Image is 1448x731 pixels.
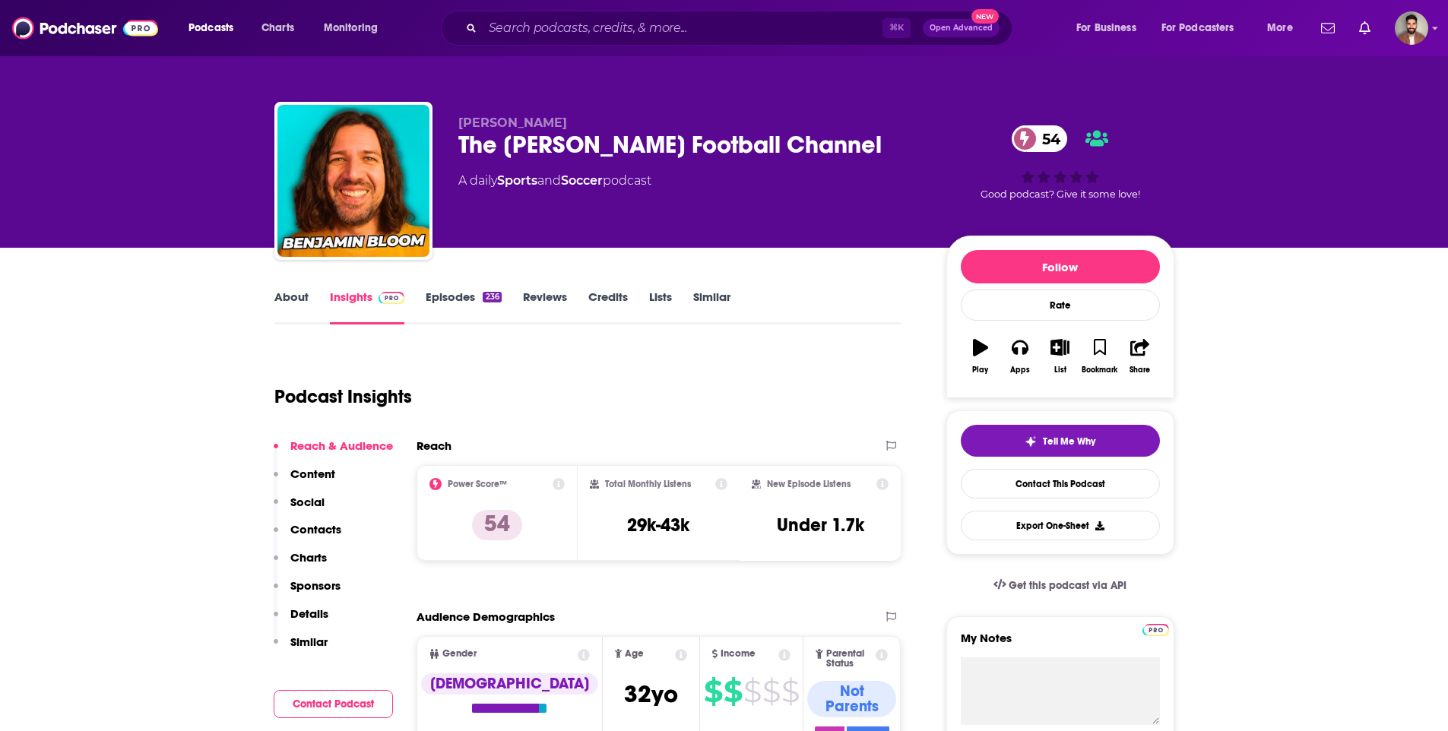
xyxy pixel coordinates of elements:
[442,649,477,659] span: Gender
[277,105,429,257] a: The Benjamin Bloom Football Channel
[1025,435,1037,448] img: tell me why sparkle
[930,24,993,32] span: Open Advanced
[972,365,988,375] div: Play
[961,425,1160,457] button: tell me why sparkleTell Me Why
[472,510,522,540] p: 54
[1082,365,1117,375] div: Bookmark
[1142,622,1169,636] a: Pro website
[1066,16,1155,40] button: open menu
[1012,125,1068,152] a: 54
[961,250,1160,283] button: Follow
[274,467,335,495] button: Content
[537,173,561,188] span: and
[1395,11,1428,45] img: User Profile
[448,479,507,489] h2: Power Score™
[313,16,398,40] button: open menu
[961,329,1000,384] button: Play
[1076,17,1136,39] span: For Business
[1040,329,1079,384] button: List
[1080,329,1120,384] button: Bookmark
[417,609,555,624] h2: Audience Demographics
[290,606,328,621] p: Details
[379,292,405,304] img: Podchaser Pro
[777,514,864,536] h3: Under 1.7k
[274,690,393,718] button: Contact Podcast
[1353,15,1377,41] a: Show notifications dropdown
[497,173,537,188] a: Sports
[1010,365,1030,375] div: Apps
[421,673,598,695] div: [DEMOGRAPHIC_DATA]
[981,567,1139,604] a: Get this podcast via API
[1054,365,1066,375] div: List
[290,438,393,453] p: Reach & Audience
[649,290,672,324] a: Lists
[417,438,452,453] h2: Reach
[981,188,1140,200] span: Good podcast? Give it some love!
[625,649,644,659] span: Age
[274,550,327,578] button: Charts
[781,679,799,704] span: $
[743,679,761,704] span: $
[605,479,691,489] h2: Total Monthly Listens
[882,18,911,38] span: ⌘ K
[330,290,405,324] a: InsightsPodchaser Pro
[721,649,756,659] span: Income
[274,578,341,606] button: Sponsors
[189,17,233,39] span: Podcasts
[274,495,325,523] button: Social
[961,290,1160,321] div: Rate
[274,290,309,324] a: About
[1256,16,1312,40] button: open menu
[561,173,603,188] a: Soccer
[252,16,303,40] a: Charts
[523,290,567,324] a: Reviews
[1161,17,1234,39] span: For Podcasters
[693,290,730,324] a: Similar
[1027,125,1068,152] span: 54
[1000,329,1040,384] button: Apps
[627,514,689,536] h3: 29k-43k
[483,16,882,40] input: Search podcasts, credits, & more...
[1315,15,1341,41] a: Show notifications dropdown
[290,634,328,649] p: Similar
[1395,11,1428,45] span: Logged in as calmonaghan
[1130,365,1150,375] div: Share
[724,679,742,704] span: $
[1120,329,1159,384] button: Share
[1395,11,1428,45] button: Show profile menu
[458,172,651,190] div: A daily podcast
[274,522,341,550] button: Contacts
[274,606,328,634] button: Details
[1267,17,1293,39] span: More
[290,550,327,565] p: Charts
[458,116,567,130] span: [PERSON_NAME]
[946,116,1174,210] div: 54Good podcast? Give it some love!
[1043,435,1095,448] span: Tell Me Why
[12,14,158,43] img: Podchaser - Follow, Share and Rate Podcasts
[290,522,341,536] p: Contacts
[767,479,851,489] h2: New Episode Listens
[961,631,1160,657] label: My Notes
[961,469,1160,498] a: Contact This Podcast
[324,17,378,39] span: Monitoring
[274,634,328,663] button: Similar
[704,679,722,704] span: $
[274,438,393,467] button: Reach & Audience
[923,19,1000,37] button: Open AdvancedNew
[588,290,628,324] a: Credits
[826,649,873,669] span: Parental Status
[1142,624,1169,636] img: Podchaser Pro
[274,385,412,408] h1: Podcast Insights
[290,578,341,593] p: Sponsors
[961,511,1160,540] button: Export One-Sheet
[290,467,335,481] p: Content
[178,16,253,40] button: open menu
[1152,16,1256,40] button: open menu
[807,681,896,717] div: Not Parents
[1009,579,1126,592] span: Get this podcast via API
[290,495,325,509] p: Social
[483,292,501,302] div: 236
[762,679,780,704] span: $
[261,17,294,39] span: Charts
